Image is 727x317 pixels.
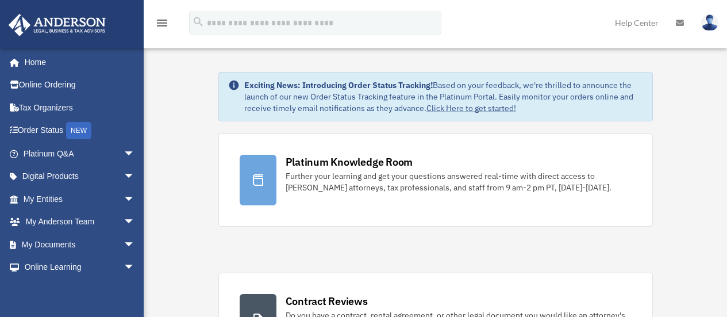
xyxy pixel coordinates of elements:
[124,142,147,166] span: arrow_drop_down
[155,16,169,30] i: menu
[124,188,147,211] span: arrow_drop_down
[244,79,643,114] div: Based on your feedback, we're thrilled to announce the launch of our new Order Status Tracking fe...
[5,14,109,36] img: Anderson Advisors Platinum Portal
[8,256,152,279] a: Online Learningarrow_drop_down
[8,165,152,188] a: Digital Productsarrow_drop_down
[286,170,632,193] div: Further your learning and get your questions answered real-time with direct access to [PERSON_NAM...
[124,233,147,257] span: arrow_drop_down
[244,80,433,90] strong: Exciting News: Introducing Order Status Tracking!
[124,256,147,280] span: arrow_drop_down
[8,74,152,97] a: Online Ordering
[8,188,152,211] a: My Entitiesarrow_drop_down
[124,165,147,189] span: arrow_drop_down
[192,16,205,28] i: search
[155,20,169,30] a: menu
[8,51,147,74] a: Home
[124,211,147,234] span: arrow_drop_down
[8,211,152,234] a: My Anderson Teamarrow_drop_down
[8,142,152,165] a: Platinum Q&Aarrow_drop_down
[8,233,152,256] a: My Documentsarrow_drop_down
[8,119,152,143] a: Order StatusNEW
[218,133,653,227] a: Platinum Knowledge Room Further your learning and get your questions answered real-time with dire...
[66,122,91,139] div: NEW
[286,294,368,308] div: Contract Reviews
[701,14,718,31] img: User Pic
[426,103,516,113] a: Click Here to get started!
[286,155,413,169] div: Platinum Knowledge Room
[8,96,152,119] a: Tax Organizers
